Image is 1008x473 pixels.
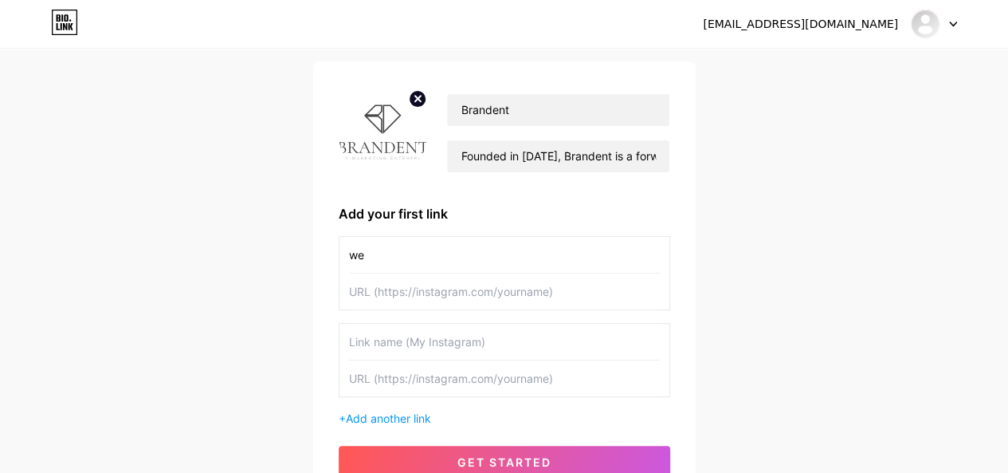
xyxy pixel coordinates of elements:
[349,274,660,309] input: URL (https://instagram.com/yourname)
[447,94,669,126] input: Your name
[349,324,660,360] input: Link name (My Instagram)
[349,237,660,273] input: Link name (My Instagram)
[339,410,670,427] div: +
[703,16,898,33] div: [EMAIL_ADDRESS][DOMAIN_NAME]
[339,204,670,223] div: Add your first link
[457,455,551,469] span: get started
[910,9,940,39] img: brandent
[349,361,660,396] input: URL (https://instagram.com/yourname)
[346,412,431,425] span: Add another link
[339,87,428,179] img: profile pic
[447,140,669,172] input: bio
